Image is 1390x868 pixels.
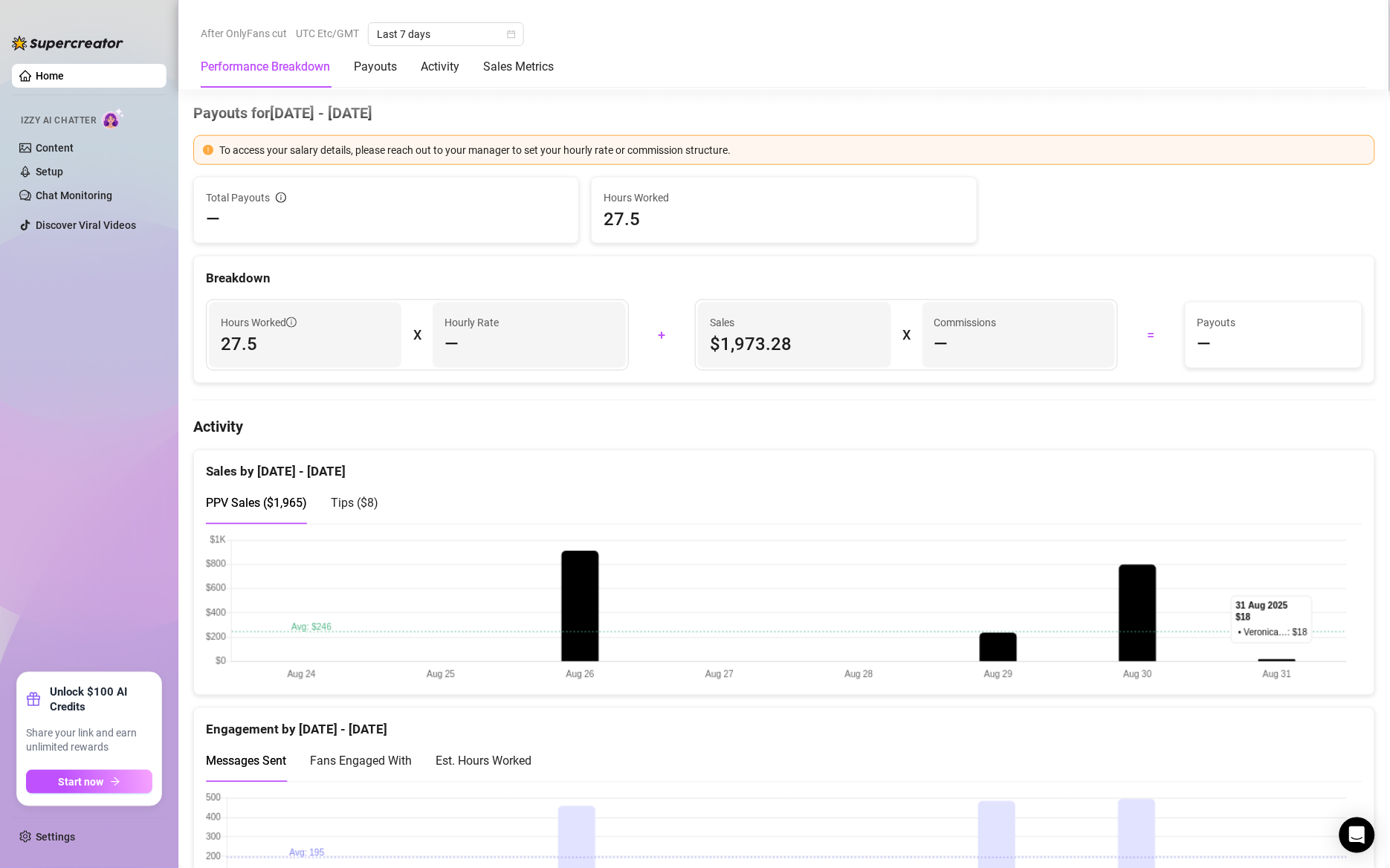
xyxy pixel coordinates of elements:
a: Settings [36,831,75,843]
span: — [1197,332,1212,356]
span: Izzy AI Chatter [21,114,96,128]
div: Sales Metrics [483,58,554,76]
span: 27.5 [221,332,389,356]
span: Hours Worked [604,190,964,206]
span: Sales [710,314,879,331]
div: X [903,323,911,347]
a: Home [36,70,64,82]
span: Fans Engaged With [310,754,412,768]
a: Setup [36,166,63,178]
h4: Activity [193,417,1375,438]
button: Start nowarrow-right [26,770,152,794]
span: Payouts [1197,314,1350,331]
span: arrow-right [110,777,120,787]
div: Breakdown [206,268,1362,288]
div: Sales by [DATE] - [DATE] [206,450,1362,482]
strong: Unlock $100 AI Credits [50,684,152,714]
span: exclamation-circle [203,145,213,155]
span: Messages Sent [206,754,286,768]
span: Last 7 days [377,23,515,45]
span: info-circle [276,192,286,203]
span: — [934,332,948,356]
span: — [206,207,220,231]
div: X [413,323,421,347]
span: 27.5 [604,207,964,231]
div: + [638,323,687,347]
span: PPV Sales ( $1,965 ) [206,496,307,511]
article: Hourly Rate [445,314,499,331]
span: — [445,332,459,356]
div: Est. Hours Worked [436,752,531,771]
span: $1,973.28 [710,332,879,356]
span: UTC Etc/GMT [296,22,359,45]
span: gift [26,692,41,707]
h4: Payouts for [DATE] - [DATE] [193,103,1375,123]
a: Content [36,142,74,154]
div: Activity [421,58,459,76]
img: AI Chatter [102,108,125,129]
span: After OnlyFans cut [201,22,287,45]
div: = [1127,323,1176,347]
span: info-circle [286,317,297,328]
div: To access your salary details, please reach out to your manager to set your hourly rate or commis... [219,142,1365,158]
span: Hours Worked [221,314,297,331]
span: calendar [507,30,516,39]
span: Share your link and earn unlimited rewards [26,726,152,755]
div: Open Intercom Messenger [1339,817,1375,853]
div: Performance Breakdown [201,58,330,76]
span: Total Payouts [206,190,270,206]
a: Discover Viral Videos [36,219,136,231]
span: Start now [59,776,104,788]
span: Tips ( $8 ) [331,496,378,511]
img: logo-BBDzfeDw.svg [12,36,123,51]
a: Chat Monitoring [36,190,112,201]
div: Engagement by [DATE] - [DATE] [206,708,1362,740]
div: Payouts [354,58,397,76]
article: Commissions [934,314,997,331]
